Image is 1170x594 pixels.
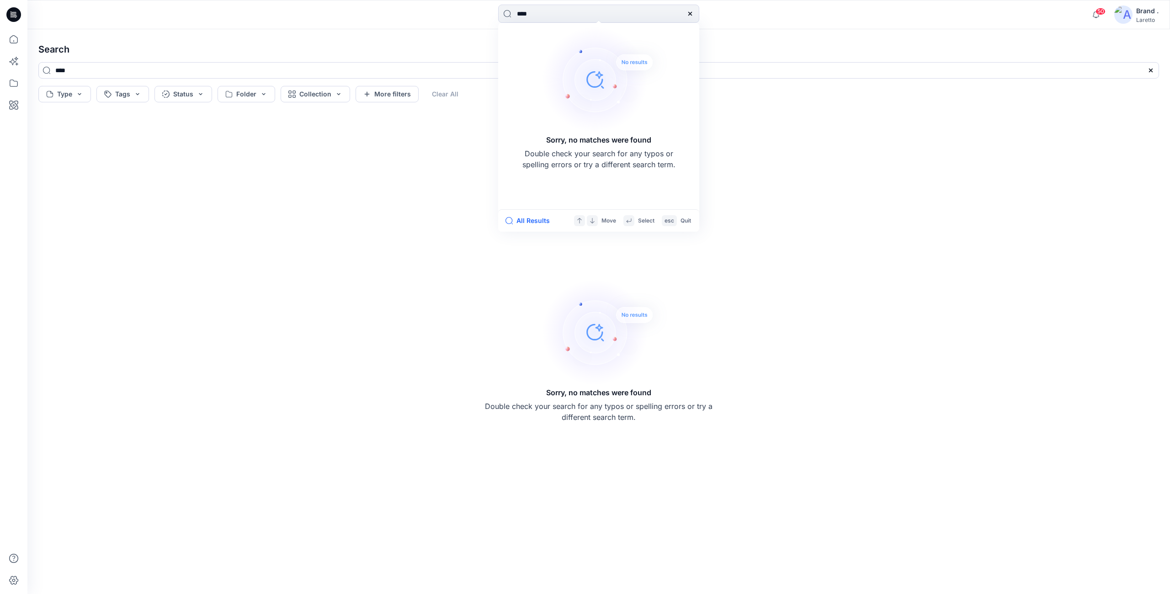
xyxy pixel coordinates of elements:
button: Folder [218,86,275,102]
p: esc [665,216,674,226]
button: All Results [505,215,556,226]
h5: Sorry, no matches were found [546,387,651,398]
p: Move [601,216,616,226]
span: 50 [1096,8,1106,15]
img: Sorry, no matches were found [542,25,670,134]
h4: Search [31,37,1166,62]
p: Double check your search for any typos or spelling errors or try a different search term. [484,401,713,423]
p: Quit [681,216,691,226]
button: Collection [281,86,350,102]
button: Tags [96,86,149,102]
img: avatar [1114,5,1133,24]
div: Brand . [1136,5,1159,16]
p: Select [638,216,654,226]
p: Double check your search for any typos or spelling errors or try a different search term. [521,148,676,170]
button: More filters [356,86,419,102]
button: Type [38,86,91,102]
button: Status [154,86,212,102]
h5: Sorry, no matches were found [546,134,651,145]
img: Sorry, no matches were found [542,277,670,387]
div: Laretto [1136,16,1159,23]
